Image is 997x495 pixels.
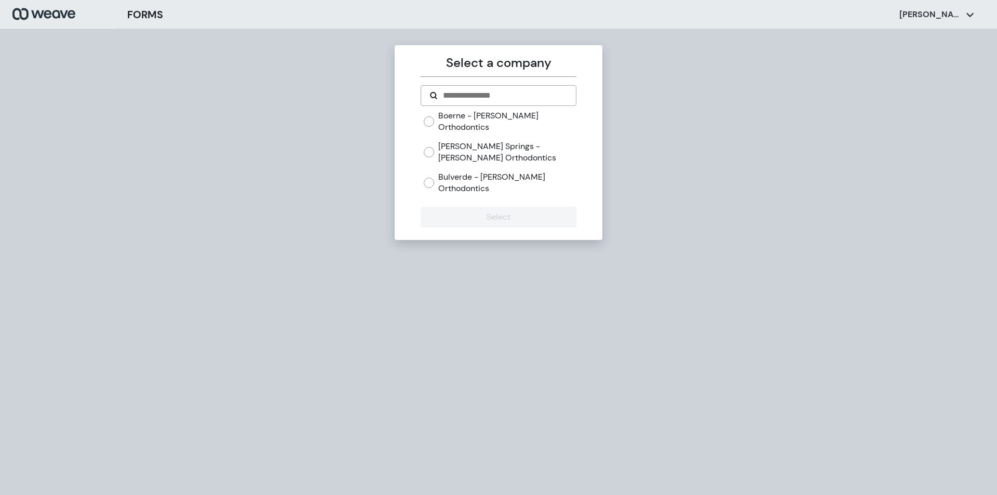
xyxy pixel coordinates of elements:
[438,171,576,194] label: Bulverde - [PERSON_NAME] Orthodontics
[438,110,576,132] label: Boerne - [PERSON_NAME] Orthodontics
[899,9,962,20] p: [PERSON_NAME]
[442,89,567,102] input: Search
[438,141,576,163] label: [PERSON_NAME] Springs - [PERSON_NAME] Orthodontics
[421,53,576,72] p: Select a company
[421,207,576,228] button: Select
[127,7,163,22] h3: FORMS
